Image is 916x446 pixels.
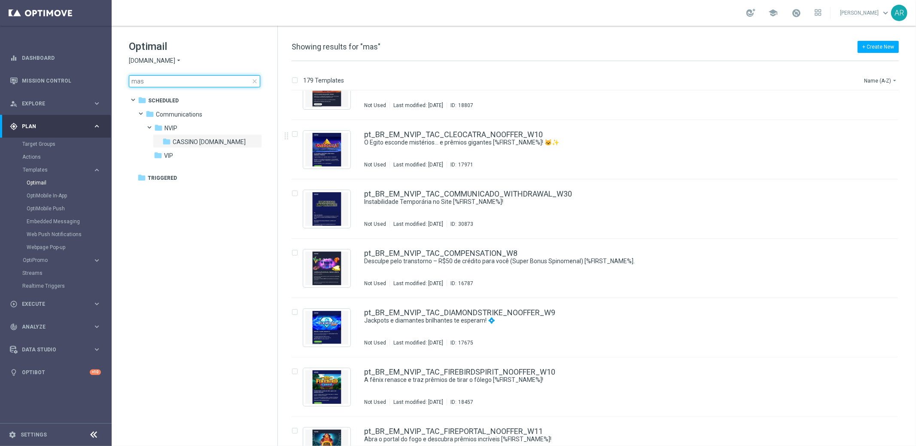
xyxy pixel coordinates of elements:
[148,174,177,182] span: Triggered
[156,111,202,118] span: Communications
[27,241,111,254] div: Webpage Pop-up
[364,257,842,265] a: Desculpe pelo transtorno – R$50 de crédito para você (Super Bonus Spinomenal) [%FIRST_NAME%].
[863,75,899,86] button: Name (A-Z)arrow_drop_down
[283,179,914,239] div: Press SPACE to select this row.
[891,77,898,84] i: arrow_drop_down
[93,99,101,108] i: keyboard_arrow_right
[10,361,101,384] div: Optibot
[364,102,386,109] div: Not Used
[390,102,447,109] div: Last modified: [DATE]
[458,280,473,287] div: 16787
[390,221,447,228] div: Last modified: [DATE]
[364,257,862,265] div: Desculpe pelo transtorno – R$50 de crédito para você (Super Bonus Spinomenal) [%FIRST_NAME%].
[9,431,16,439] i: settings
[22,347,93,352] span: Data Studio
[22,254,111,267] div: OptiPromo
[22,138,111,151] div: Target Groups
[283,357,914,417] div: Press SPACE to select this row.
[458,399,473,406] div: 18457
[23,167,84,172] span: Templates
[9,301,101,308] button: play_circle_outline Execute keyboard_arrow_right
[10,300,18,308] i: play_circle_outline
[22,151,111,163] div: Actions
[27,218,89,225] a: Embedded Messaging
[129,57,182,65] button: [DOMAIN_NAME] arrow_drop_down
[10,69,101,92] div: Mission Control
[390,339,447,346] div: Last modified: [DATE]
[303,77,344,84] p: 179 Templates
[154,123,163,132] i: folder
[173,138,246,146] span: CASSINO bet.br
[9,123,101,130] div: gps_fixed Plan keyboard_arrow_right
[27,179,89,186] a: Optimail
[22,154,89,160] a: Actions
[364,339,386,346] div: Not Used
[9,77,101,84] div: Mission Control
[137,173,146,182] i: folder
[22,69,101,92] a: Mission Control
[27,228,111,241] div: Web Push Notifications
[162,137,171,146] i: folder
[10,300,93,308] div: Execute
[768,8,778,18] span: school
[27,215,111,228] div: Embedded Messaging
[22,267,111,280] div: Streams
[10,100,18,108] i: person_search
[305,192,348,226] img: 30873.jpeg
[129,57,175,65] span: [DOMAIN_NAME]
[10,123,18,130] i: gps_fixed
[27,244,89,251] a: Webpage Pop-up
[22,46,101,69] a: Dashboard
[305,252,348,285] img: 16787.jpeg
[364,368,555,376] a: pt_BR_EM_NVIP_TAC_FIREBIRDSPIRIT_NOOFFER_W10
[10,123,93,130] div: Plan
[93,122,101,130] i: keyboard_arrow_right
[10,100,93,108] div: Explore
[154,151,162,160] i: folder
[447,399,473,406] div: ID:
[27,189,111,202] div: OptiMobile In-App
[364,221,386,228] div: Not Used
[390,399,447,406] div: Last modified: [DATE]
[292,42,380,51] span: Showing results for "mas"
[283,298,914,357] div: Press SPACE to select this row.
[23,258,84,263] span: OptiPromo
[22,101,93,106] span: Explore
[93,300,101,308] i: keyboard_arrow_right
[891,5,907,21] div: AR
[364,317,842,325] a: Jackpots e diamantes brilhantes te esperam! 💠
[93,256,101,265] i: keyboard_arrow_right
[22,270,89,277] a: Streams
[129,75,260,87] input: Search Template
[164,124,177,132] span: NVIP
[22,163,111,254] div: Templates
[27,205,89,212] a: OptiMobile Push
[364,376,842,384] a: A fênix renasce e traz prêmios de tirar o fôlego [%FIRST_NAME%]!
[390,161,447,168] div: Last modified: [DATE]
[9,346,101,353] button: Data Studio keyboard_arrow_right
[458,221,473,228] div: 30873
[22,324,93,329] span: Analyze
[10,369,18,376] i: lightbulb
[9,55,101,62] div: equalizer Dashboard
[364,198,842,206] a: Instabilidade Temporária no Site [%FIRST_NAME%]!
[364,428,543,435] a: pt_BR_EM_NVIP_TAC_FIREPORTAL_NOOFFER_W11
[10,323,18,331] i: track_changes
[175,57,182,65] i: arrow_drop_down
[9,323,101,330] button: track_changes Analyze keyboard_arrow_right
[305,370,348,404] img: 18457.jpeg
[305,133,348,166] img: 17971.jpeg
[447,280,473,287] div: ID:
[364,280,386,287] div: Not Used
[364,435,862,443] div: Abra o portal do fogo e descubra prêmios incríveis [%FIRST_NAME%]!
[447,221,473,228] div: ID:
[364,317,862,325] div: Jackpots e diamantes brilhantes te esperam! 💠
[10,323,93,331] div: Analyze
[364,190,572,198] a: pt_BR_EM_NVIP_TAC_COMMUNICADO_WITHDRAWAL_W30
[22,257,101,264] button: OptiPromo keyboard_arrow_right
[10,46,101,69] div: Dashboard
[839,6,891,19] a: [PERSON_NAME]keyboard_arrow_down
